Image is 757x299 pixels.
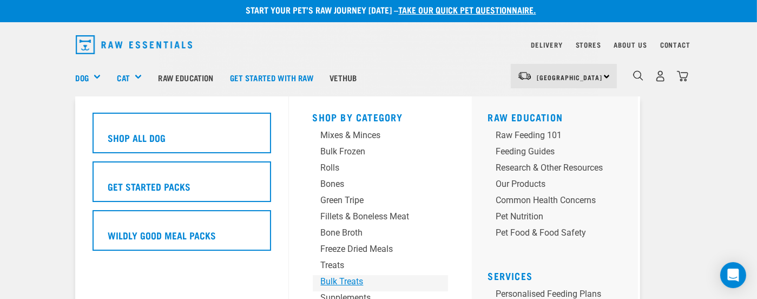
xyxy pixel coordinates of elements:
[313,210,448,226] a: Fillets & Boneless Meat
[633,70,643,81] img: home-icon-1@2x.png
[496,145,603,158] div: Feeding Guides
[321,161,422,174] div: Rolls
[313,112,448,120] h5: Shop By Category
[313,161,448,178] a: Rolls
[313,194,448,210] a: Green Tripe
[488,145,629,161] a: Feeding Guides
[677,70,688,82] img: home-icon@2x.png
[321,129,422,142] div: Mixes & Minces
[537,75,603,79] span: [GEOGRAPHIC_DATA]
[321,56,365,99] a: Vethub
[313,129,448,145] a: Mixes & Minces
[222,56,321,99] a: Get started with Raw
[488,210,629,226] a: Pet Nutrition
[321,275,422,288] div: Bulk Treats
[488,194,629,210] a: Common Health Concerns
[488,114,563,120] a: Raw Education
[660,43,690,47] a: Contact
[399,7,536,12] a: take our quick pet questionnaire.
[313,259,448,275] a: Treats
[313,178,448,194] a: Bones
[93,113,271,161] a: Shop All Dog
[655,70,666,82] img: user.png
[321,243,422,256] div: Freeze Dried Meals
[313,226,448,243] a: Bone Broth
[496,194,603,207] div: Common Health Concerns
[614,43,647,47] a: About Us
[76,71,89,84] a: Dog
[108,131,166,145] h5: Shop All Dog
[488,226,629,243] a: Pet Food & Food Safety
[321,210,422,223] div: Fillets & Boneless Meat
[488,270,629,279] h5: Services
[76,35,193,54] img: Raw Essentials Logo
[496,129,603,142] div: Raw Feeding 101
[321,145,422,158] div: Bulk Frozen
[576,43,601,47] a: Stores
[313,145,448,161] a: Bulk Frozen
[720,262,746,288] div: Open Intercom Messenger
[313,243,448,259] a: Freeze Dried Meals
[488,178,629,194] a: Our Products
[108,228,216,242] h5: Wildly Good Meal Packs
[67,31,690,58] nav: dropdown navigation
[496,161,603,174] div: Research & Other Resources
[150,56,221,99] a: Raw Education
[488,161,629,178] a: Research & Other Resources
[321,259,422,272] div: Treats
[496,226,603,239] div: Pet Food & Food Safety
[313,275,448,291] a: Bulk Treats
[496,210,603,223] div: Pet Nutrition
[108,179,191,193] h5: Get Started Packs
[93,161,271,210] a: Get Started Packs
[321,194,422,207] div: Green Tripe
[117,71,129,84] a: Cat
[93,210,271,259] a: Wildly Good Meal Packs
[517,71,532,81] img: van-moving.png
[531,43,562,47] a: Delivery
[321,226,422,239] div: Bone Broth
[321,178,422,191] div: Bones
[488,129,629,145] a: Raw Feeding 101
[496,178,603,191] div: Our Products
